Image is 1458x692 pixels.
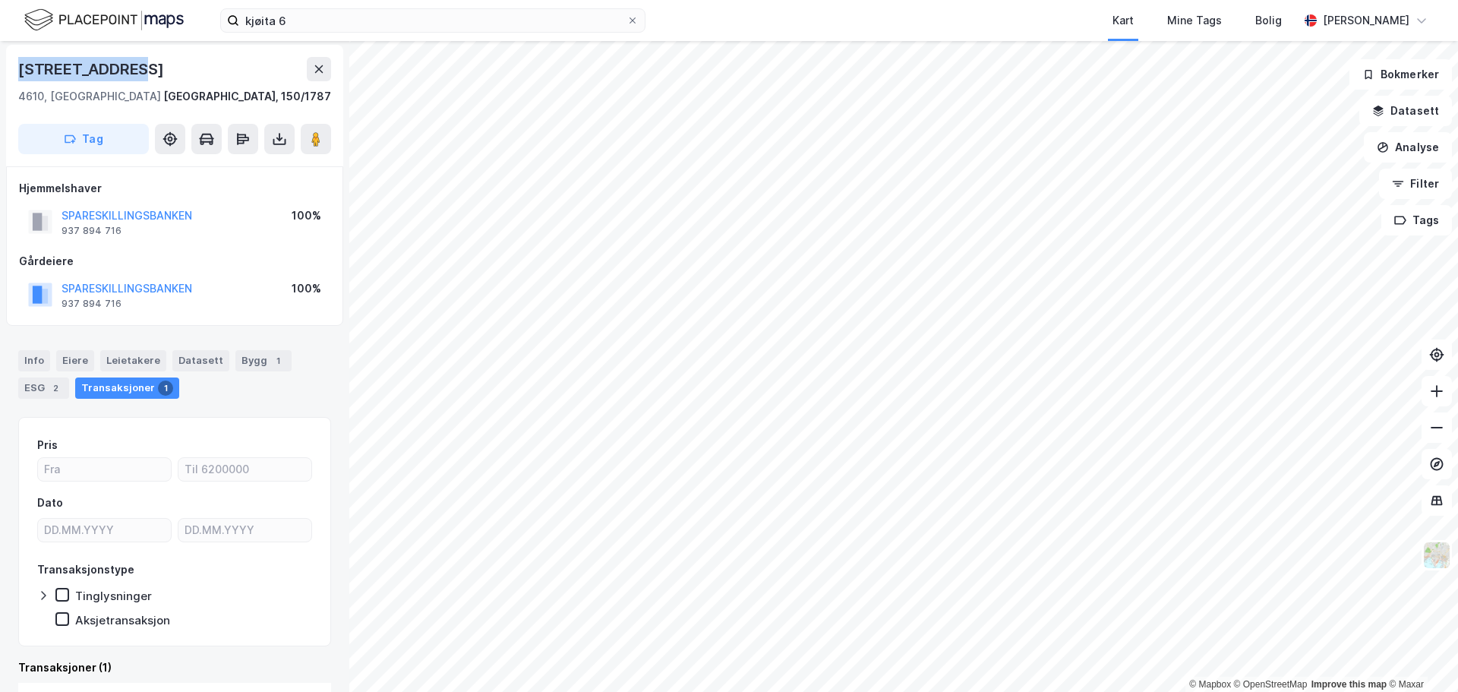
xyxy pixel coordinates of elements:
[1379,169,1452,199] button: Filter
[158,381,173,396] div: 1
[19,252,330,270] div: Gårdeiere
[19,179,330,197] div: Hjemmelshaver
[1234,679,1308,690] a: OpenStreetMap
[270,353,286,368] div: 1
[62,225,121,237] div: 937 894 716
[1381,205,1452,235] button: Tags
[292,207,321,225] div: 100%
[1364,132,1452,163] button: Analyse
[38,458,171,481] input: Fra
[100,350,166,371] div: Leietakere
[163,87,331,106] div: [GEOGRAPHIC_DATA], 150/1787
[1382,619,1458,692] div: Kontrollprogram for chat
[37,494,63,512] div: Dato
[56,350,94,371] div: Eiere
[75,378,179,399] div: Transaksjoner
[18,57,167,81] div: [STREET_ADDRESS]
[62,298,121,310] div: 937 894 716
[1255,11,1282,30] div: Bolig
[292,280,321,298] div: 100%
[1189,679,1231,690] a: Mapbox
[18,350,50,371] div: Info
[178,519,311,542] input: DD.MM.YYYY
[18,87,161,106] div: 4610, [GEOGRAPHIC_DATA]
[178,458,311,481] input: Til 6200000
[1382,619,1458,692] iframe: Chat Widget
[75,589,152,603] div: Tinglysninger
[48,381,63,396] div: 2
[75,613,170,627] div: Aksjetransaksjon
[38,519,171,542] input: DD.MM.YYYY
[1167,11,1222,30] div: Mine Tags
[1422,541,1451,570] img: Z
[1323,11,1409,30] div: [PERSON_NAME]
[235,350,292,371] div: Bygg
[1112,11,1134,30] div: Kart
[18,378,69,399] div: ESG
[18,659,331,677] div: Transaksjoner (1)
[1359,96,1452,126] button: Datasett
[1311,679,1387,690] a: Improve this map
[1349,59,1452,90] button: Bokmerker
[37,436,58,454] div: Pris
[37,561,134,579] div: Transaksjonstype
[18,124,149,154] button: Tag
[239,9,626,32] input: Søk på adresse, matrikkel, gårdeiere, leietakere eller personer
[172,350,229,371] div: Datasett
[24,7,184,33] img: logo.f888ab2527a4732fd821a326f86c7f29.svg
